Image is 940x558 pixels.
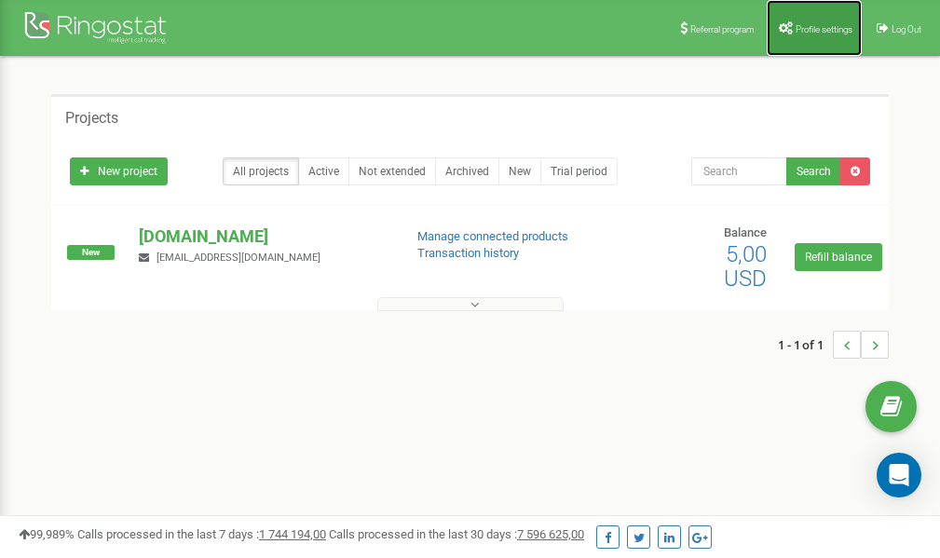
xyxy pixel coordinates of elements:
[724,225,767,239] span: Balance
[690,24,755,34] span: Referral program
[892,24,921,34] span: Log Out
[139,225,387,249] p: [DOMAIN_NAME]
[796,24,852,34] span: Profile settings
[778,331,833,359] span: 1 - 1 of 1
[67,245,115,260] span: New
[778,312,889,377] nav: ...
[540,157,618,185] a: Trial period
[65,110,118,127] h5: Projects
[348,157,436,185] a: Not extended
[435,157,499,185] a: Archived
[298,157,349,185] a: Active
[417,246,519,260] a: Transaction history
[498,157,541,185] a: New
[691,157,787,185] input: Search
[259,527,326,541] u: 1 744 194,00
[157,252,320,264] span: [EMAIL_ADDRESS][DOMAIN_NAME]
[19,527,75,541] span: 99,989%
[786,157,841,185] button: Search
[223,157,299,185] a: All projects
[877,453,921,497] div: Open Intercom Messenger
[517,527,584,541] u: 7 596 625,00
[70,157,168,185] a: New project
[795,243,882,271] a: Refill balance
[77,527,326,541] span: Calls processed in the last 7 days :
[417,229,568,243] a: Manage connected products
[329,527,584,541] span: Calls processed in the last 30 days :
[724,241,767,292] span: 5,00 USD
